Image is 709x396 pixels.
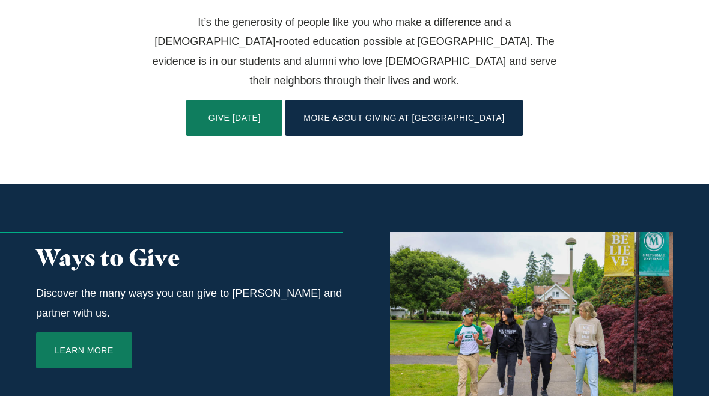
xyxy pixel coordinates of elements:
p: It’s the generosity of people like you who make a difference and a [DEMOGRAPHIC_DATA]-rooted educ... [146,13,563,91]
a: More About Giving at [GEOGRAPHIC_DATA] [285,100,522,136]
h3: Ways to Give [36,244,343,272]
a: Give [DATE] [186,100,282,136]
p: Discover the many ways you can give to [PERSON_NAME] and partner with us. [36,284,343,323]
a: Learn More [36,332,132,368]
